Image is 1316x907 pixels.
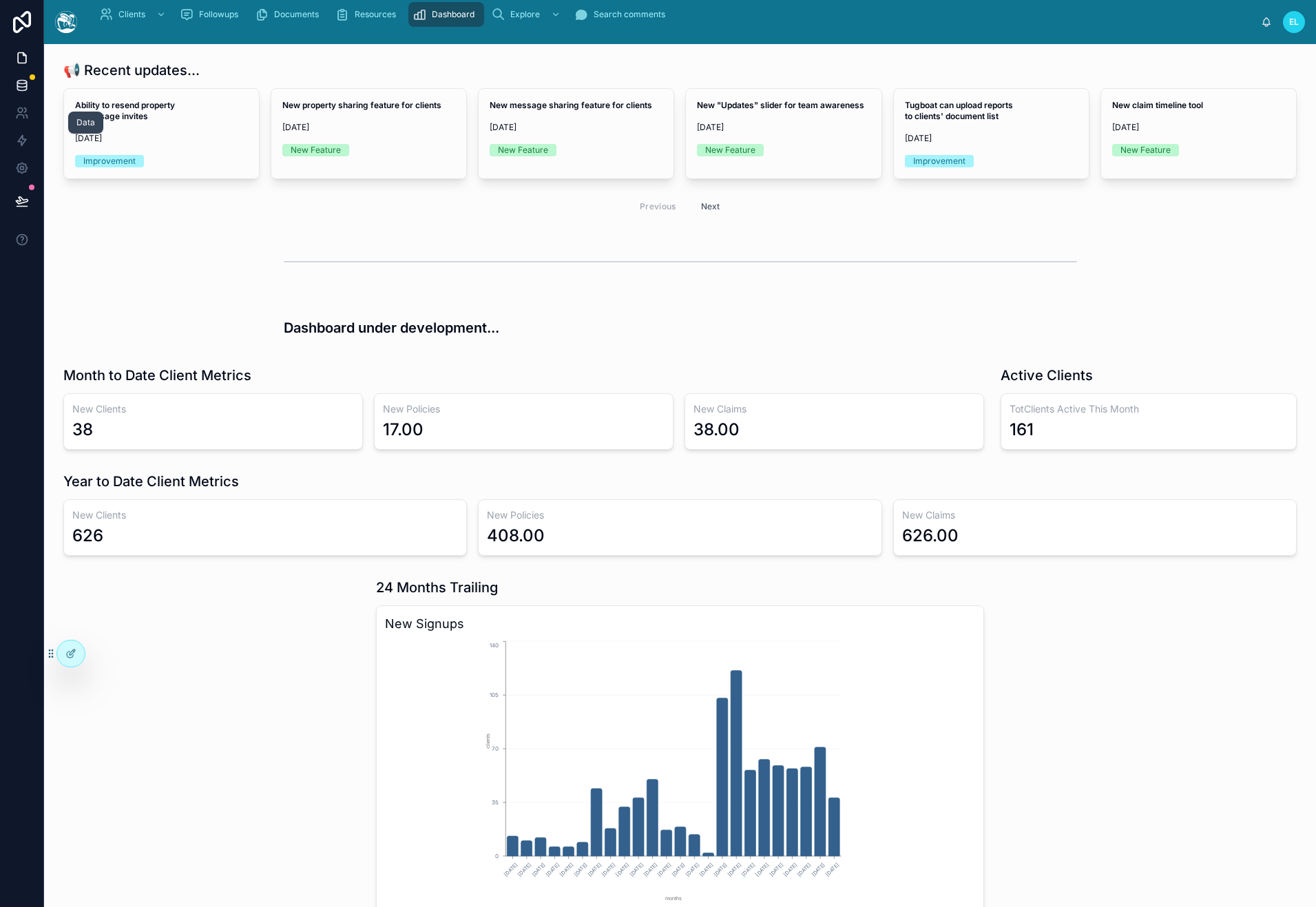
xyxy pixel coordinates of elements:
[697,122,870,133] span: [DATE]
[76,117,95,128] div: Data
[600,862,616,877] text: [DATE]
[902,508,1288,522] h3: New Claims
[199,9,238,20] span: Followups
[1010,402,1288,416] h3: TotClients Active This Month
[594,9,665,20] span: Search comments
[769,862,784,877] text: [DATE]
[705,144,755,156] div: New Feature
[118,9,145,20] span: Clients
[490,100,652,110] strong: New message sharing feature for clients
[83,155,136,167] div: Improvement
[693,402,975,416] h3: New Claims
[629,862,645,877] text: [DATE]
[383,402,665,416] h3: New Policies
[685,862,700,877] text: [DATE]
[530,862,546,877] text: [DATE]
[670,862,686,877] text: [DATE]
[614,862,630,877] text: [DATE]
[572,862,588,877] text: [DATE]
[485,733,491,749] tspan: clients
[905,133,1078,144] span: [DATE]
[782,862,798,877] text: [DATE]
[1010,419,1034,441] div: 161
[487,2,567,27] a: Explore
[643,862,658,877] text: [DATE]
[55,11,77,33] img: App logo
[698,862,714,877] text: [DATE]
[63,61,200,80] h1: 📢 Recent updates...
[893,88,1089,179] a: Tugboat can upload reports to clients' document list[DATE]Improvement
[274,9,319,20] span: Documents
[408,2,484,27] a: Dashboard
[489,691,498,698] tspan: 105
[1289,17,1299,28] span: EL
[691,196,730,217] button: Next
[1100,88,1297,179] a: New claim timeline tool[DATE]New Feature
[284,317,1077,338] h3: Dashboard under development...
[824,862,840,877] text: [DATE]
[913,155,965,167] div: Improvement
[570,2,675,27] a: Search comments
[331,2,406,27] a: Resources
[72,419,93,441] div: 38
[355,9,396,20] span: Resources
[251,2,328,27] a: Documents
[712,862,728,877] text: [DATE]
[291,144,341,156] div: New Feature
[385,639,976,904] div: chart
[902,525,959,547] div: 626.00
[72,525,103,547] div: 626
[63,88,260,179] a: Ability to resend property & message invites[DATE]Improvement
[72,402,354,416] h3: New Clients
[95,2,173,27] a: Clients
[558,862,574,877] text: [DATE]
[72,508,458,522] h3: New Clients
[740,862,756,877] text: [DATE]
[271,88,467,179] a: New property sharing feature for clients[DATE]New Feature
[810,862,826,877] text: [DATE]
[1112,122,1285,133] span: [DATE]
[516,862,532,877] text: [DATE]
[727,862,742,877] text: [DATE]
[510,9,540,20] span: Explore
[376,578,498,597] h1: 24 Months Trailing
[494,853,498,859] tspan: 0
[63,472,239,491] h1: Year to Date Client Metrics
[905,100,1015,121] strong: Tugboat can upload reports to clients' document list
[754,862,770,877] text: [DATE]
[487,508,873,522] h3: New Policies
[176,2,248,27] a: Followups
[282,100,441,110] strong: New property sharing feature for clients
[1001,366,1093,385] h1: Active Clients
[75,133,248,144] span: [DATE]
[489,642,498,649] tspan: 140
[503,862,519,877] text: [DATE]
[697,100,864,110] strong: New "Updates" slider for team awareness
[478,88,674,179] a: New message sharing feature for clients[DATE]New Feature
[432,9,474,20] span: Dashboard
[385,614,976,634] h3: New Signups
[498,144,548,156] div: New Feature
[491,799,498,806] tspan: 35
[491,745,498,752] tspan: 70
[587,862,603,877] text: [DATE]
[656,862,672,877] text: [DATE]
[796,862,812,877] text: [DATE]
[693,419,740,441] div: 38.00
[665,895,682,901] tspan: months
[545,862,561,877] text: [DATE]
[1112,100,1203,110] strong: New claim timeline tool
[1120,144,1171,156] div: New Feature
[75,100,177,121] strong: Ability to resend property & message invites
[685,88,881,179] a: New "Updates" slider for team awareness[DATE]New Feature
[63,366,251,385] h1: Month to Date Client Metrics
[383,419,424,441] div: 17.00
[282,122,455,133] span: [DATE]
[490,122,662,133] span: [DATE]
[487,525,545,547] div: 408.00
